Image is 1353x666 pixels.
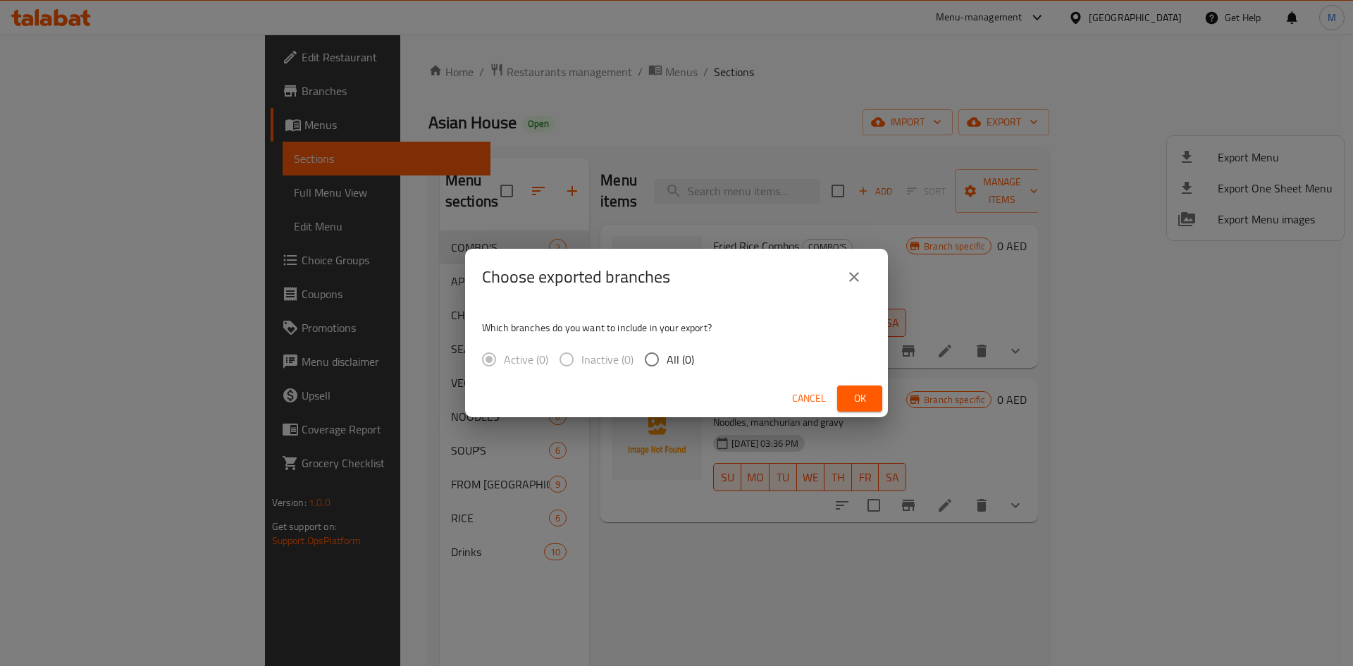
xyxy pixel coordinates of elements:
button: close [837,260,871,294]
button: Cancel [786,386,832,412]
button: Ok [837,386,882,412]
h2: Choose exported branches [482,266,670,288]
span: Active (0) [504,351,548,368]
span: Ok [848,390,871,407]
span: All (0) [667,351,694,368]
p: Which branches do you want to include in your export? [482,321,871,335]
span: Inactive (0) [581,351,634,368]
span: Cancel [792,390,826,407]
